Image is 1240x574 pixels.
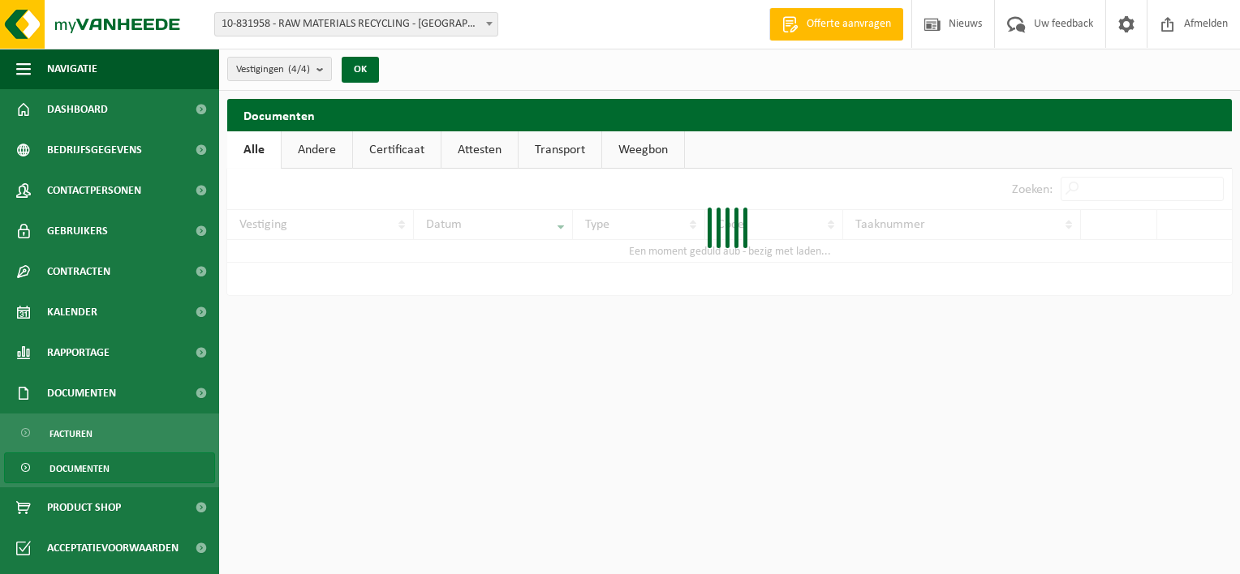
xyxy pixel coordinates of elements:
[215,13,497,36] span: 10-831958 - RAW MATERIALS RECYCLING - HOBOKEN
[282,131,352,169] a: Andere
[50,453,110,484] span: Documenten
[227,131,281,169] a: Alle
[47,251,110,292] span: Contracten
[353,131,441,169] a: Certificaat
[50,418,93,449] span: Facturen
[227,99,1232,131] h2: Documenten
[47,211,108,251] span: Gebruikers
[8,538,271,574] iframe: chat widget
[342,57,379,83] button: OK
[602,131,684,169] a: Weegbon
[441,131,518,169] a: Attesten
[769,8,903,41] a: Offerte aanvragen
[519,131,601,169] a: Transport
[288,64,310,75] count: (4/4)
[47,528,179,568] span: Acceptatievoorwaarden
[47,89,108,130] span: Dashboard
[214,12,498,36] span: 10-831958 - RAW MATERIALS RECYCLING - HOBOKEN
[47,292,97,332] span: Kalender
[47,373,116,413] span: Documenten
[47,487,121,528] span: Product Shop
[4,452,215,483] a: Documenten
[47,130,142,170] span: Bedrijfsgegevens
[803,16,895,32] span: Offerte aanvragen
[236,58,310,82] span: Vestigingen
[47,49,97,89] span: Navigatie
[47,332,110,373] span: Rapportage
[47,170,141,211] span: Contactpersonen
[227,57,332,81] button: Vestigingen(4/4)
[4,418,215,448] a: Facturen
